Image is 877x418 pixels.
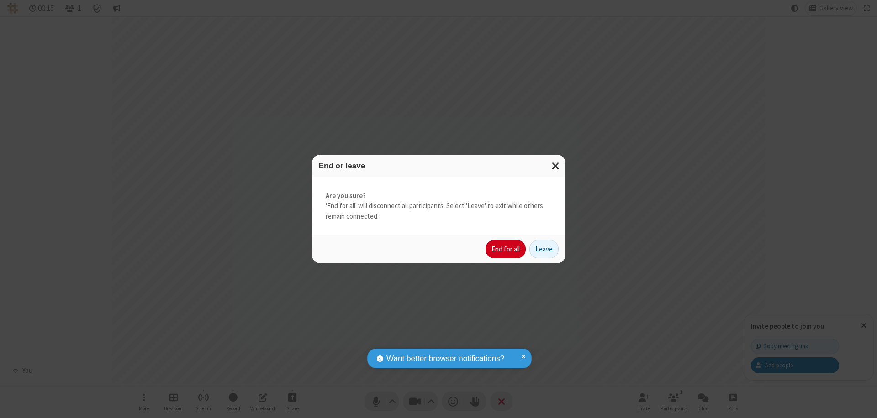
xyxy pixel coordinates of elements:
div: 'End for all' will disconnect all participants. Select 'Leave' to exit while others remain connec... [312,177,565,235]
strong: Are you sure? [326,191,552,201]
h3: End or leave [319,162,559,170]
button: Close modal [546,155,565,177]
button: End for all [486,240,526,258]
span: Want better browser notifications? [386,353,504,365]
button: Leave [529,240,559,258]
